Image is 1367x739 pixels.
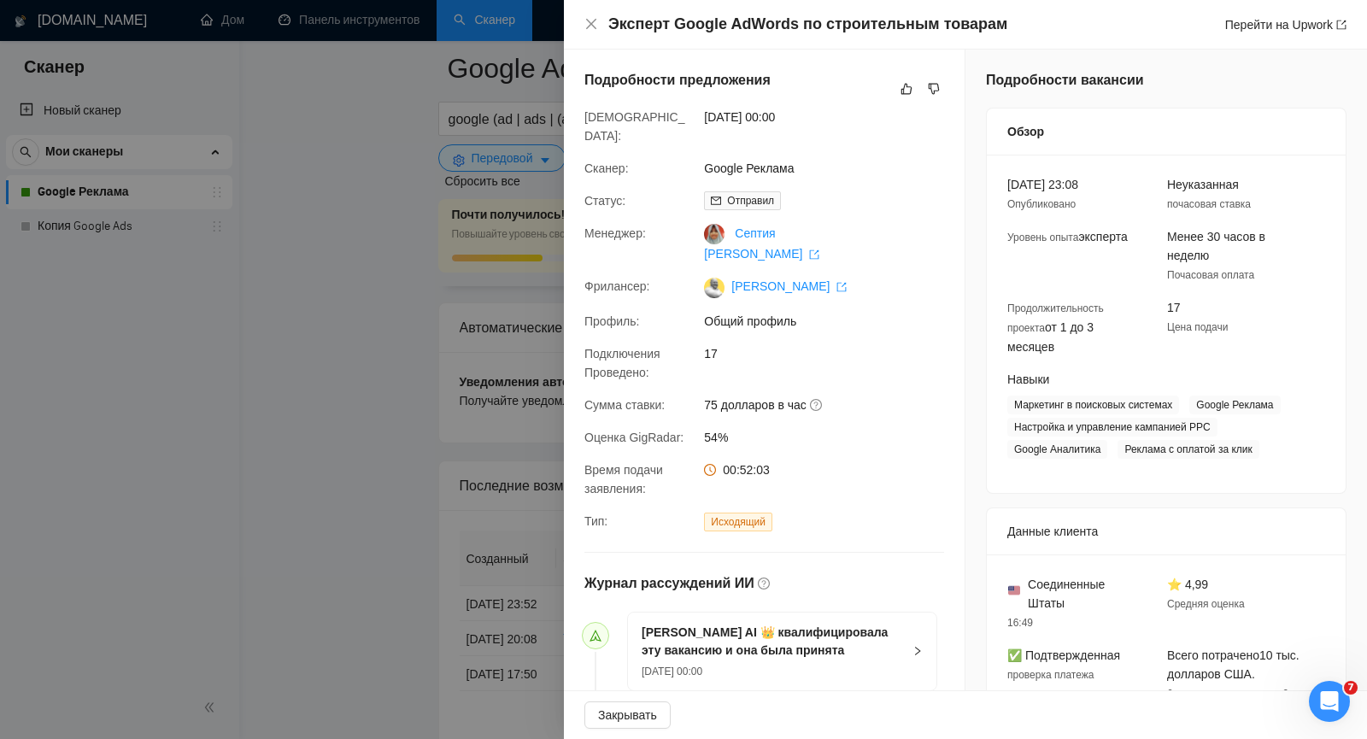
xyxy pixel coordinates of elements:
[836,282,847,292] span: экспорт
[1028,578,1105,610] font: Соединенные Штаты
[711,516,766,528] font: Исходящий
[1167,321,1228,333] font: Цена подачи
[584,347,660,379] font: Подключения Проведено:
[723,463,770,477] font: 00:52:03
[584,398,665,412] font: Сумма ставки:
[1007,669,1094,681] font: проверка платежа
[642,666,702,677] font: [DATE] 00:00
[711,196,721,206] span: почта
[1347,682,1354,693] font: 7
[1124,443,1252,455] font: Реклама с оплатой за клик
[598,708,657,722] font: Закрывать
[928,82,940,96] span: не нравится
[704,464,716,476] span: часовой круг
[1196,399,1273,411] font: Google Реклама
[1007,178,1078,191] font: [DATE] 23:08
[584,576,754,590] font: Журнал рассуждений ИИ
[1167,578,1208,591] font: ⭐ 4,99
[584,314,639,328] font: Профиль:
[1007,320,1094,354] font: от 1 до 3 месяцев
[584,161,629,175] font: Сканер:
[901,82,912,96] span: нравиться
[924,79,944,99] button: не нравится
[704,110,775,124] font: [DATE] 00:00
[584,110,684,143] font: [DEMOGRAPHIC_DATA]:
[584,514,607,528] font: Тип:
[912,646,923,656] span: верно
[584,73,771,87] font: Подробности предложения
[1014,443,1100,455] font: Google Аналитика
[608,15,1007,32] font: Эксперт Google AdWords по строительным товарам
[1007,372,1049,386] font: Навыки
[1008,584,1020,596] img: 🇺🇸
[1225,18,1346,32] a: Перейти на Upworkэкспорт
[590,630,601,642] span: отправлять
[1014,399,1172,411] font: Маркетинг в поисковых системах
[1336,20,1346,30] span: экспорт
[642,625,888,657] font: [PERSON_NAME] AI 👑 квалифицировала эту вакансию и она была принята
[1167,648,1259,662] font: Всего потрачено
[584,17,598,31] span: закрывать
[731,279,847,293] a: [PERSON_NAME] экспорт
[704,226,802,261] font: Септия [PERSON_NAME]
[1007,648,1120,662] font: ✅ Подтвержденная
[1007,617,1033,629] font: 16:49
[731,279,830,293] font: [PERSON_NAME]
[986,73,1144,87] font: Подробности вакансии
[1007,232,1078,243] font: Уровень опыта
[1167,301,1181,314] font: 17
[704,314,796,328] font: Общий профиль
[1167,598,1245,610] font: Средняя оценка
[810,398,824,412] span: вопрос-круг
[1167,198,1251,210] font: почасовая ставка
[809,249,819,260] span: экспорт
[584,431,683,444] font: Оценка GigRadar:
[1167,688,1288,719] font: 6 нанятых сотрудников, 9 активных сотрудников.
[704,398,807,412] font: 75 долларов в час
[704,347,718,361] font: 17
[1007,198,1076,210] font: Опубликовано
[1007,302,1104,334] font: Продолжительность проекта
[704,278,725,298] img: c1Jve4-8bI5f_gV8xTrQ4cdU2j0fYWBdk4ZuCBspGHH7KOCFYdG_I0DBs1_jCYNAP0
[896,79,917,99] button: нравиться
[1007,525,1098,538] font: Данные клиента
[1167,230,1265,262] font: Менее 30 часов в неделю
[1078,230,1127,243] font: эксперта
[584,226,646,240] font: Менеджер:
[584,17,598,32] button: Закрывать
[727,195,774,207] font: Отправил
[758,578,770,589] span: вопрос-круг
[1167,178,1239,191] font: Неуказанная
[1225,18,1333,32] font: Перейти на Upwork
[704,431,728,444] font: 54%
[1007,125,1044,138] font: Обзор
[584,701,671,729] button: Закрывать
[584,279,649,293] font: Фрилансер:
[584,463,663,496] font: Время подачи заявления:
[704,226,819,261] a: Септия [PERSON_NAME] экспорт
[704,161,794,175] font: Google Реклама
[1014,421,1211,433] font: Настройка и управление кампанией PPC
[1309,681,1350,722] iframe: Интерком-чат в режиме реального времени
[584,194,625,208] font: Статус:
[1167,269,1254,281] font: Почасовая оплата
